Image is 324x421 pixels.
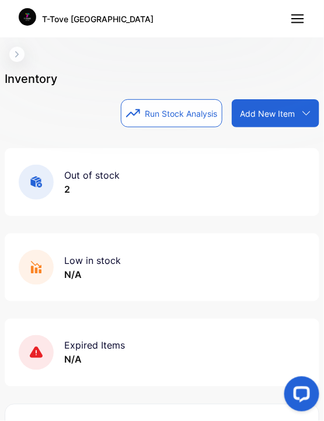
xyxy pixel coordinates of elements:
button: Run Stock Analysis [121,99,222,127]
iframe: LiveChat chat widget [275,372,324,421]
span: Expired Items [64,340,125,352]
p: N/A [64,267,121,281]
img: Logo [19,8,36,26]
p: Add New Item [240,107,295,120]
p: 2 [64,182,120,196]
p: T-Tove [GEOGRAPHIC_DATA] [42,13,154,25]
span: Low in stock [64,255,121,266]
p: N/A [64,353,125,367]
span: Out of stock [64,169,120,181]
p: Inventory [5,70,319,88]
